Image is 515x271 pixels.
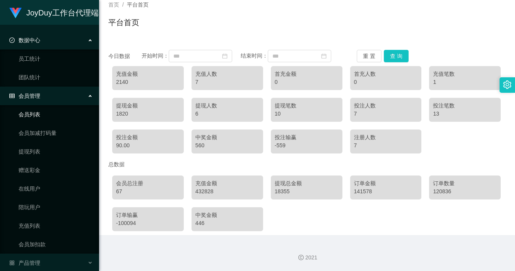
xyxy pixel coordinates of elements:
[354,78,418,86] div: 0
[127,2,149,8] span: 平台首页
[19,51,93,66] a: 员工统计
[241,53,268,59] span: 结束时间：
[108,17,139,28] h1: 平台首页
[195,133,259,141] div: 中奖金额
[19,199,93,215] a: 陪玩用户
[433,110,497,118] div: 13
[9,93,40,99] span: 会员管理
[354,179,418,187] div: 订单金额
[26,0,99,25] h1: JoyDuy工作台代理端
[9,9,99,15] a: JoyDuy工作台代理端
[195,110,259,118] div: 6
[116,78,180,86] div: 2140
[142,53,169,59] span: 开始时间：
[195,211,259,219] div: 中奖金额
[433,70,497,78] div: 充值笔数
[9,260,40,266] span: 产品管理
[9,8,22,19] img: logo.9652507e.png
[195,70,259,78] div: 充值人数
[275,179,339,187] div: 提现总金额
[195,179,259,187] div: 充值金额
[116,219,180,227] div: -100094
[19,107,93,122] a: 会员列表
[357,50,382,62] button: 重 置
[195,187,259,196] div: 432828
[9,37,40,43] span: 数据中心
[19,181,93,196] a: 在线用户
[433,102,497,110] div: 投注笔数
[275,110,339,118] div: 10
[354,102,418,110] div: 投注人数
[116,179,180,187] div: 会员总注册
[222,53,228,59] i: 图标: calendar
[116,70,180,78] div: 充值金额
[108,52,142,60] div: 今日数据
[9,260,15,266] i: 图标: appstore-o
[275,141,339,150] div: -559
[116,187,180,196] div: 67
[19,237,93,252] a: 会员加扣款
[433,187,497,196] div: 120836
[105,254,509,262] div: 2021
[433,179,497,187] div: 订单数量
[122,2,124,8] span: /
[354,187,418,196] div: 141578
[19,218,93,234] a: 充值列表
[116,110,180,118] div: 1820
[433,78,497,86] div: 1
[108,157,506,172] div: 总数据
[116,211,180,219] div: 订单输赢
[354,110,418,118] div: 7
[116,102,180,110] div: 提现金额
[275,78,339,86] div: 0
[116,141,180,150] div: 90.00
[195,219,259,227] div: 446
[384,50,409,62] button: 查 询
[354,133,418,141] div: 注册人数
[19,70,93,85] a: 团队统计
[195,102,259,110] div: 提现人数
[354,141,418,150] div: 7
[19,162,93,178] a: 赠送彩金
[108,2,119,8] span: 首页
[354,70,418,78] div: 首充人数
[298,255,304,260] i: 图标: copyright
[19,144,93,159] a: 提现列表
[275,187,339,196] div: 18355
[195,141,259,150] div: 560
[275,133,339,141] div: 投注输赢
[195,78,259,86] div: 7
[275,70,339,78] div: 首充金额
[116,133,180,141] div: 投注金额
[9,93,15,99] i: 图标: table
[275,102,339,110] div: 提现笔数
[19,125,93,141] a: 会员加减打码量
[9,37,15,43] i: 图标: check-circle-o
[503,80,512,89] i: 图标: setting
[321,53,327,59] i: 图标: calendar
